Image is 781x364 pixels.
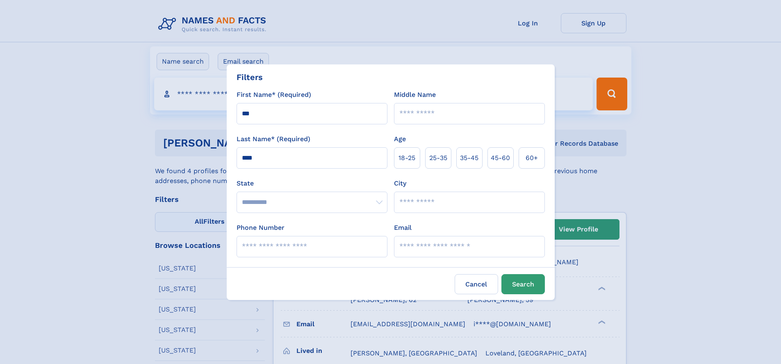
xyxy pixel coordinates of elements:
[398,153,415,163] span: 18‑25
[460,153,478,163] span: 35‑45
[394,134,406,144] label: Age
[394,90,436,100] label: Middle Name
[237,71,263,83] div: Filters
[237,90,311,100] label: First Name* (Required)
[394,223,412,233] label: Email
[237,223,285,233] label: Phone Number
[491,153,510,163] span: 45‑60
[237,179,387,188] label: State
[455,274,498,294] label: Cancel
[394,179,406,188] label: City
[526,153,538,163] span: 60+
[501,274,545,294] button: Search
[429,153,447,163] span: 25‑35
[237,134,310,144] label: Last Name* (Required)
